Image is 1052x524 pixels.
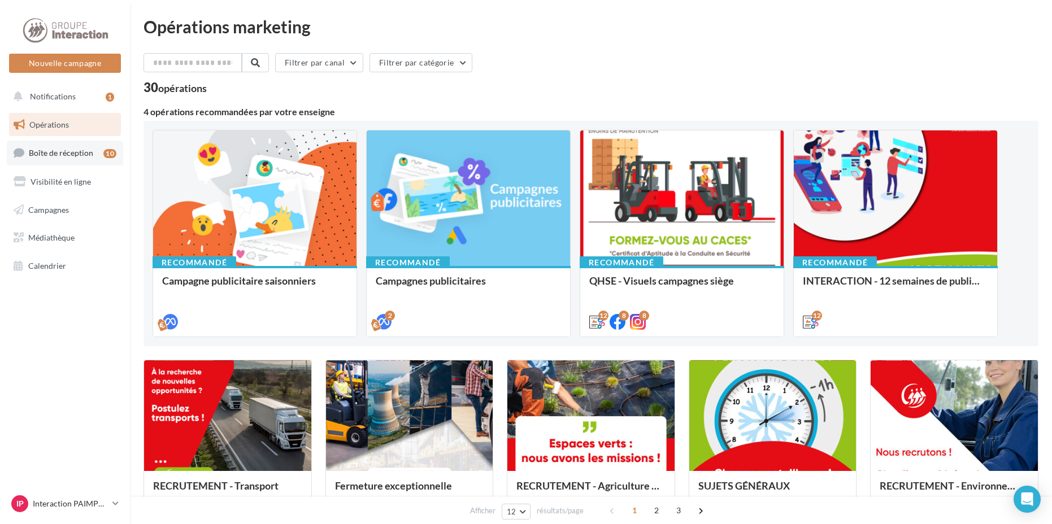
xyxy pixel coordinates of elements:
[598,311,608,321] div: 12
[639,311,649,321] div: 8
[31,177,91,186] span: Visibilité en ligne
[7,226,123,250] a: Médiathèque
[516,480,666,503] div: RECRUTEMENT - Agriculture / Espaces verts
[7,141,123,165] a: Boîte de réception10
[275,53,363,72] button: Filtrer par canal
[158,83,207,93] div: opérations
[335,480,484,503] div: Fermeture exceptionnelle
[619,311,629,321] div: 8
[144,18,1038,35] div: Opérations marketing
[144,81,207,94] div: 30
[470,505,495,516] span: Afficher
[103,149,116,158] div: 10
[153,480,302,503] div: RECRUTEMENT - Transport
[30,91,76,101] span: Notifications
[647,501,666,519] span: 2
[670,501,688,519] span: 3
[1014,486,1041,513] div: Open Intercom Messenger
[7,170,123,194] a: Visibilité en ligne
[7,85,119,108] button: Notifications 1
[803,275,988,298] div: INTERACTION - 12 semaines de publication
[385,311,395,321] div: 2
[507,507,516,516] span: 12
[28,233,75,242] span: Médiathèque
[589,275,775,298] div: QHSE - Visuels campagnes siège
[880,480,1029,503] div: RECRUTEMENT - Environnement
[793,256,877,269] div: Recommandé
[28,204,69,214] span: Campagnes
[29,148,93,158] span: Boîte de réception
[106,93,114,102] div: 1
[369,53,472,72] button: Filtrer par catégorie
[33,498,108,509] p: Interaction PAIMPOL
[153,256,236,269] div: Recommandé
[366,256,450,269] div: Recommandé
[537,505,584,516] span: résultats/page
[7,113,123,137] a: Opérations
[812,311,822,321] div: 12
[29,120,69,129] span: Opérations
[28,261,66,270] span: Calendrier
[625,501,644,519] span: 1
[7,254,123,278] a: Calendrier
[502,504,531,519] button: 12
[9,54,121,73] button: Nouvelle campagne
[580,256,663,269] div: Recommandé
[698,480,847,503] div: SUJETS GÉNÉRAUX
[9,493,121,514] a: IP Interaction PAIMPOL
[376,275,561,298] div: Campagnes publicitaires
[144,107,1038,116] div: 4 opérations recommandées par votre enseigne
[7,198,123,222] a: Campagnes
[16,498,24,509] span: IP
[162,275,347,298] div: Campagne publicitaire saisonniers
